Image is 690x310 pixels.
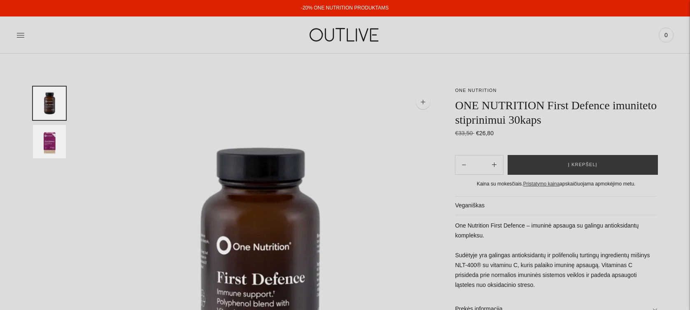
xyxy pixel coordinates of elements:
[485,155,503,175] button: Subtract product quantity
[508,155,658,175] button: Į krepšelį
[455,88,497,93] a: ONE NUTRITION
[301,5,389,11] a: -20% ONE NUTRITION PRODUKTAMS
[659,26,674,44] a: 0
[455,221,657,290] p: One Nutrition First Defence – imuninė apsauga su galingu antioksidantų kompleksu. Sudėtyje yra ga...
[568,161,597,169] span: Į krepšelį
[660,29,672,41] span: 0
[455,155,473,175] button: Add product quantity
[523,181,560,187] a: Pristatymo kaina
[476,130,494,136] span: €26,80
[33,125,66,158] button: Translation missing: en.general.accessibility.image_thumbail
[455,130,474,136] s: €33,50
[455,98,657,127] h1: ONE NUTRITION First Defence imuniteto stiprinimui 30kaps
[294,21,396,49] img: OUTLIVE
[33,87,66,120] button: Translation missing: en.general.accessibility.image_thumbail
[455,180,657,188] div: Kaina su mokesčiais. apskaičiuojama apmokėjimo metu.
[473,159,485,171] input: Product quantity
